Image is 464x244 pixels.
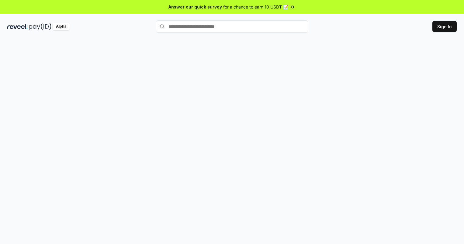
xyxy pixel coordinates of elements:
button: Sign In [432,21,457,32]
span: Answer our quick survey [168,4,222,10]
img: reveel_dark [7,23,28,30]
span: for a chance to earn 10 USDT 📝 [223,4,288,10]
div: Alpha [53,23,70,30]
img: pay_id [29,23,51,30]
